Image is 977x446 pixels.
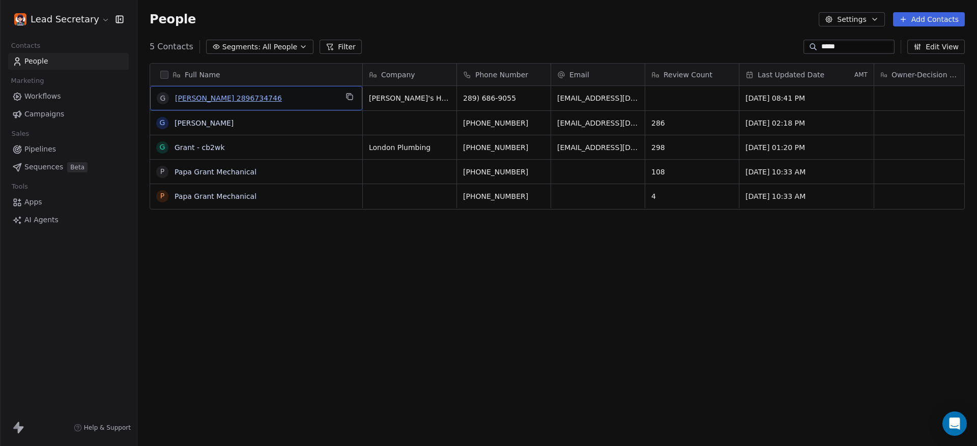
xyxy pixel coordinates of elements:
span: Marketing [7,73,48,88]
span: [DATE] 10:33 AM [745,167,868,177]
a: SequencesBeta [8,159,129,175]
img: icon%2001.png [14,13,26,25]
span: Campaigns [24,109,64,120]
span: 5 Contacts [150,41,193,53]
a: Pipelines [8,141,129,158]
div: Open Intercom Messenger [942,411,967,436]
span: People [24,56,48,67]
span: [EMAIL_ADDRESS][DOMAIN_NAME] [557,142,639,153]
button: Lead Secretary [12,11,108,28]
a: AI Agents [8,212,129,228]
div: Owner-Decision Maker [874,64,968,85]
span: [PHONE_NUMBER] [463,142,544,153]
span: Phone Number [475,70,528,80]
a: People [8,53,129,70]
div: Full Name [150,64,362,85]
span: Owner-Decision Maker [892,70,962,80]
span: [DATE] 08:41 PM [745,93,868,103]
a: Papa Grant Mechanical [175,192,256,200]
span: Email [569,70,589,80]
span: [DATE] 02:18 PM [745,118,868,128]
span: Beta [67,162,88,172]
button: Edit View [907,40,965,54]
span: Sales [7,126,34,141]
span: 286 [651,118,733,128]
span: Company [381,70,415,80]
span: All People [263,42,297,52]
span: 289) 686-9055 [463,93,544,103]
a: Campaigns [8,106,129,123]
span: Sequences [24,162,63,172]
button: Settings [819,12,884,26]
span: 108 [651,167,733,177]
a: Papa Grant Mechanical [175,168,256,176]
span: [EMAIL_ADDRESS][DOMAIN_NAME] [557,118,639,128]
a: Help & Support [74,424,131,432]
span: London Plumbing [369,142,450,153]
div: G [160,93,166,104]
button: Filter [320,40,362,54]
button: Add Contacts [893,12,965,26]
span: People [150,12,196,27]
a: Apps [8,194,129,211]
span: 298 [651,142,733,153]
div: P [160,166,164,177]
span: [PHONE_NUMBER] [463,118,544,128]
div: P [160,191,164,201]
span: Contacts [7,38,45,53]
span: Tools [7,179,32,194]
a: Grant - cb2wk [175,143,225,152]
span: 4 [651,191,733,201]
span: Segments: [222,42,261,52]
div: grid [150,86,363,432]
span: [DATE] 01:20 PM [745,142,868,153]
div: Phone Number [457,64,551,85]
span: [PHONE_NUMBER] [463,191,544,201]
a: Workflows [8,88,129,105]
span: Last Updated Date [758,70,824,80]
span: Review Count [664,70,712,80]
span: [PERSON_NAME]'s Heating and Air Conditioning [369,93,450,103]
span: [EMAIL_ADDRESS][DOMAIN_NAME] [557,93,639,103]
span: Pipelines [24,144,56,155]
span: AI Agents [24,215,59,225]
span: Lead Secretary [31,13,99,26]
div: G [160,142,165,153]
span: Help & Support [84,424,131,432]
div: Company [363,64,456,85]
div: Last Updated DateAMT [739,64,874,85]
div: Email [551,64,645,85]
span: Workflows [24,91,61,102]
span: [DATE] 10:33 AM [745,191,868,201]
span: [PHONE_NUMBER] [463,167,544,177]
a: [PERSON_NAME] [175,119,234,127]
div: Review Count [645,64,739,85]
span: Apps [24,197,42,207]
div: G [160,117,165,128]
a: [PERSON_NAME] 2896734746 [175,94,282,102]
span: Full Name [185,70,220,80]
span: AMT [854,71,868,79]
